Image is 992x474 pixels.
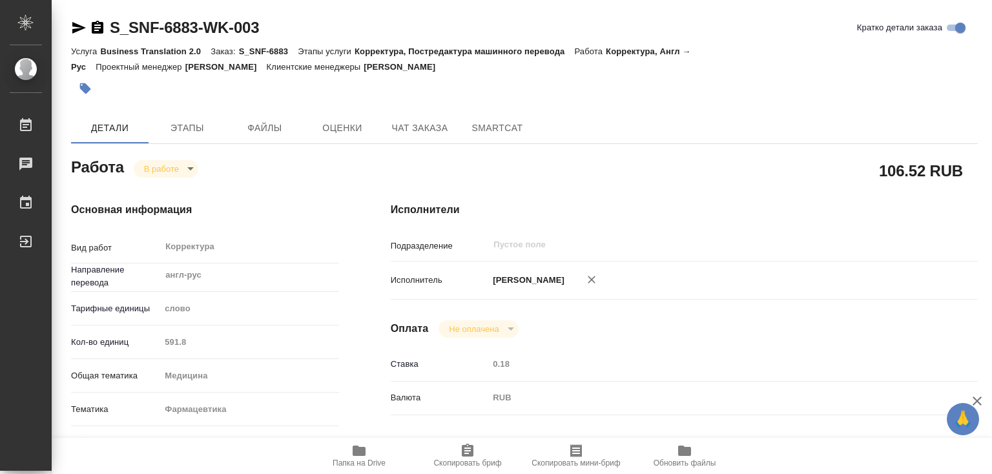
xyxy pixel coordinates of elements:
span: Этапы [156,120,218,136]
span: Детали [79,120,141,136]
button: 🙏 [947,403,979,435]
p: Тематика [71,403,160,416]
button: Удалить исполнителя [577,265,606,294]
p: Клиентские менеджеры [267,62,364,72]
span: Оценки [311,120,373,136]
p: S_SNF-6883 [239,46,298,56]
p: Корректура, Постредактура машинного перевода [355,46,574,56]
p: Направление перевода [71,263,160,289]
h2: Работа [71,154,124,178]
p: [PERSON_NAME] [185,62,267,72]
span: Обновить файлы [654,459,716,468]
button: Скопировать ссылку для ЯМессенджера [71,20,87,36]
button: Скопировать ссылку [90,20,105,36]
p: Вид работ [71,242,160,254]
span: Папка на Drive [333,459,386,468]
span: Кратко детали заказа [857,21,942,34]
div: В работе [134,160,198,178]
p: [PERSON_NAME] [488,274,564,287]
p: Тарифные единицы [71,302,160,315]
span: Скопировать бриф [433,459,501,468]
span: Скопировать мини-бриф [532,459,620,468]
button: Скопировать мини-бриф [522,438,630,474]
span: Чат заказа [389,120,451,136]
h4: Дополнительно [391,436,978,451]
span: Файлы [234,120,296,136]
input: Пустое поле [492,237,898,252]
h4: Основная информация [71,202,339,218]
p: Этапы услуги [298,46,355,56]
p: Подразделение [391,240,489,252]
p: Работа [574,46,606,56]
h4: Оплата [391,321,429,336]
p: Заказ: [211,46,238,56]
button: Папка на Drive [305,438,413,474]
input: Пустое поле [488,355,929,373]
div: RUB [488,387,929,409]
input: Пустое поле [160,333,338,351]
p: Услуга [71,46,100,56]
p: Общая тематика [71,369,160,382]
h4: Исполнители [391,202,978,218]
p: Валюта [391,391,489,404]
span: Нотариальный заказ [90,437,172,449]
p: Кол-во единиц [71,336,160,349]
div: В работе [439,320,518,338]
p: Ставка [391,358,489,371]
a: S_SNF-6883-WK-003 [110,19,259,36]
button: Скопировать бриф [413,438,522,474]
span: SmartCat [466,120,528,136]
p: Business Translation 2.0 [100,46,211,56]
button: Обновить файлы [630,438,739,474]
div: слово [160,298,338,320]
h2: 106.52 RUB [879,160,963,181]
div: Фармацевтика [160,398,338,420]
button: Не оплачена [445,324,502,335]
p: Исполнитель [391,274,489,287]
p: Проектный менеджер [96,62,185,72]
button: Добавить тэг [71,74,99,103]
span: 🙏 [952,406,974,433]
button: В работе [140,163,183,174]
div: Медицина [160,365,338,387]
p: [PERSON_NAME] [364,62,445,72]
